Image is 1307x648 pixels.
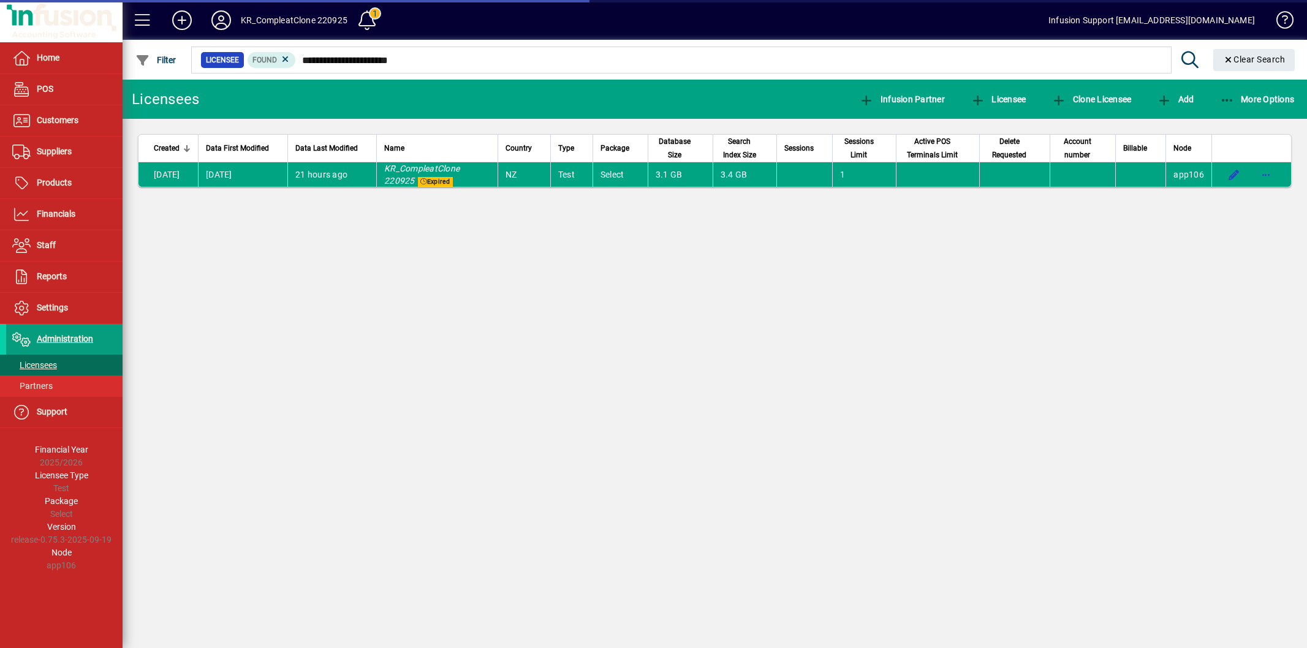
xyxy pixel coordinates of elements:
[856,88,948,110] button: Infusion Partner
[1123,141,1158,155] div: Billable
[252,56,277,64] span: Found
[37,84,53,94] span: POS
[1223,55,1286,64] span: Clear Search
[506,141,543,155] div: Country
[1256,165,1276,184] button: More options
[721,135,759,162] span: Search Index Size
[47,522,76,532] span: Version
[968,88,1029,110] button: Licensee
[45,496,78,506] span: Package
[784,141,825,155] div: Sessions
[6,199,123,230] a: Financials
[51,548,72,557] span: Node
[154,141,180,155] span: Created
[1048,88,1134,110] button: Clone Licensee
[37,178,72,187] span: Products
[132,49,180,71] button: Filter
[832,162,896,187] td: 1
[904,135,972,162] div: Active POS Terminals Limit
[138,162,198,187] td: [DATE]
[904,135,961,162] span: Active POS Terminals Limit
[384,164,460,173] em: KR_CompleatClone
[721,135,770,162] div: Search Index Size
[1217,88,1298,110] button: More Options
[206,54,239,66] span: Licensee
[6,74,123,105] a: POS
[648,162,713,187] td: 3.1 GB
[971,94,1026,104] span: Licensee
[241,10,347,30] div: KR_CompleatClone 220925
[1157,94,1194,104] span: Add
[202,9,241,31] button: Profile
[37,271,67,281] span: Reports
[558,141,574,155] span: Type
[35,445,88,454] span: Financial Year
[6,397,123,428] a: Support
[784,141,814,155] span: Sessions
[498,162,550,187] td: NZ
[600,141,640,155] div: Package
[37,209,75,219] span: Financials
[550,162,593,187] td: Test
[6,375,123,396] a: Partners
[840,135,877,162] span: Sessions Limit
[1058,135,1097,162] span: Account number
[384,176,415,186] em: 220925
[6,105,123,136] a: Customers
[6,137,123,167] a: Suppliers
[198,162,287,187] td: [DATE]
[987,135,1042,162] div: Delete Requested
[1173,141,1191,155] span: Node
[37,53,59,62] span: Home
[35,470,88,480] span: Licensee Type
[154,141,191,155] div: Created
[37,407,67,416] span: Support
[1213,49,1295,71] button: Clear
[418,177,453,187] span: Expired
[295,141,369,155] div: Data Last Modified
[1051,94,1131,104] span: Clone Licensee
[37,303,68,312] span: Settings
[1058,135,1108,162] div: Account number
[37,240,56,250] span: Staff
[162,9,202,31] button: Add
[6,262,123,292] a: Reports
[132,89,199,109] div: Licensees
[840,135,888,162] div: Sessions Limit
[1220,94,1295,104] span: More Options
[295,141,358,155] span: Data Last Modified
[206,141,280,155] div: Data First Modified
[287,162,376,187] td: 21 hours ago
[987,135,1031,162] span: Delete Requested
[1123,141,1147,155] span: Billable
[600,141,629,155] span: Package
[1173,170,1204,179] span: app106.prod.infusionbusinesssoftware.com
[37,115,78,125] span: Customers
[1267,2,1292,42] a: Knowledge Base
[6,168,123,198] a: Products
[384,141,404,155] span: Name
[206,141,269,155] span: Data First Modified
[859,94,945,104] span: Infusion Partner
[1154,88,1197,110] button: Add
[37,146,72,156] span: Suppliers
[37,334,93,344] span: Administration
[713,162,777,187] td: 3.4 GB
[12,360,57,370] span: Licensees
[384,141,490,155] div: Name
[1048,10,1255,30] div: Infusion Support [EMAIL_ADDRESS][DOMAIN_NAME]
[506,141,532,155] span: Country
[6,293,123,323] a: Settings
[12,381,53,391] span: Partners
[656,135,705,162] div: Database Size
[593,162,648,187] td: Select
[135,55,176,65] span: Filter
[558,141,585,155] div: Type
[248,52,296,68] mat-chip: Found Status: Found
[6,43,123,73] a: Home
[6,230,123,261] a: Staff
[1224,165,1244,184] button: Edit
[656,135,694,162] span: Database Size
[6,355,123,375] a: Licensees
[1173,141,1204,155] div: Node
